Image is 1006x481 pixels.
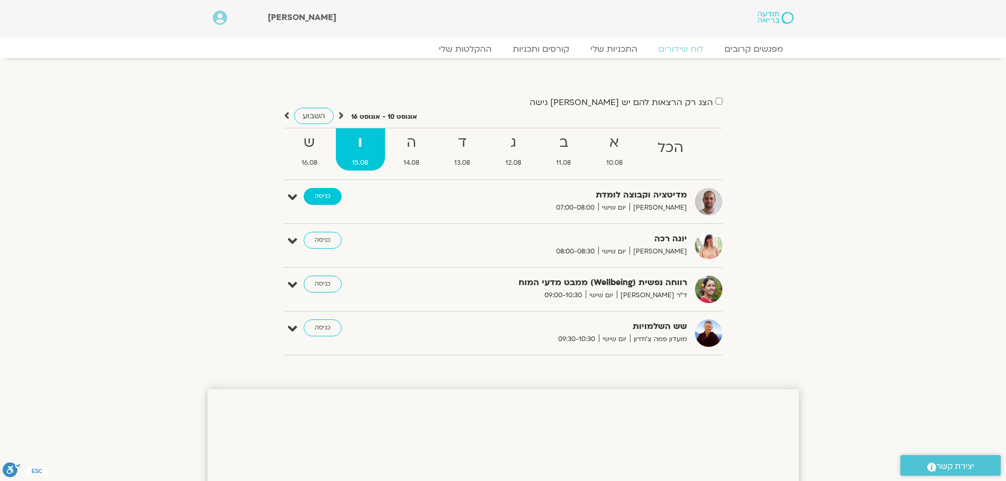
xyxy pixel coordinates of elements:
span: 08:00-08:30 [552,246,598,257]
span: 12.08 [489,157,538,168]
span: 09:00-10:30 [541,290,586,301]
a: ו15.08 [336,128,385,171]
a: ההקלטות שלי [428,44,502,54]
a: מפגשים קרובים [714,44,794,54]
span: השבוע [303,111,325,121]
a: כניסה [304,276,342,293]
strong: ג [489,131,538,155]
strong: שש השלמויות [428,319,687,334]
a: ד13.08 [438,128,487,171]
strong: מדיטציה וקבוצה לומדת [428,188,687,202]
strong: ש [285,131,334,155]
span: יום שישי [599,334,630,345]
a: כניסה [304,188,342,205]
span: [PERSON_NAME] [629,202,687,213]
a: ב11.08 [540,128,588,171]
span: [PERSON_NAME] [629,246,687,257]
span: 07:00-08:00 [552,202,598,213]
strong: ה [387,131,436,155]
strong: ו [336,131,385,155]
span: יום שישי [598,202,629,213]
a: הכל [641,128,700,171]
span: 16.08 [285,157,334,168]
span: יצירת קשר [936,459,974,474]
strong: רווחה נפשית (Wellbeing) ממבט מדעי המוח [428,276,687,290]
strong: א [590,131,640,155]
span: ד"ר [PERSON_NAME] [617,290,687,301]
span: יום שישי [586,290,617,301]
p: אוגוסט 10 - אוגוסט 16 [351,111,417,122]
a: כניסה [304,232,342,249]
a: התכניות שלי [580,44,648,54]
span: 15.08 [336,157,385,168]
span: 13.08 [438,157,487,168]
a: ש16.08 [285,128,334,171]
a: לוח שידורים [648,44,714,54]
span: מועדון פמה צ'ודרון [630,334,687,345]
a: ג12.08 [489,128,538,171]
span: [PERSON_NAME] [268,12,336,23]
a: קורסים ותכניות [502,44,580,54]
strong: ב [540,131,588,155]
span: יום שישי [598,246,629,257]
span: 10.08 [590,157,640,168]
a: ה14.08 [387,128,436,171]
label: הצג רק הרצאות להם יש [PERSON_NAME] גישה [530,98,713,107]
a: א10.08 [590,128,640,171]
a: השבוע [294,108,334,124]
a: יצירת קשר [900,455,1001,476]
span: 11.08 [540,157,588,168]
strong: הכל [641,136,700,160]
strong: יוגה רכה [428,232,687,246]
span: 14.08 [387,157,436,168]
a: כניסה [304,319,342,336]
span: 09:30-10:30 [554,334,599,345]
nav: Menu [213,44,794,54]
strong: ד [438,131,487,155]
